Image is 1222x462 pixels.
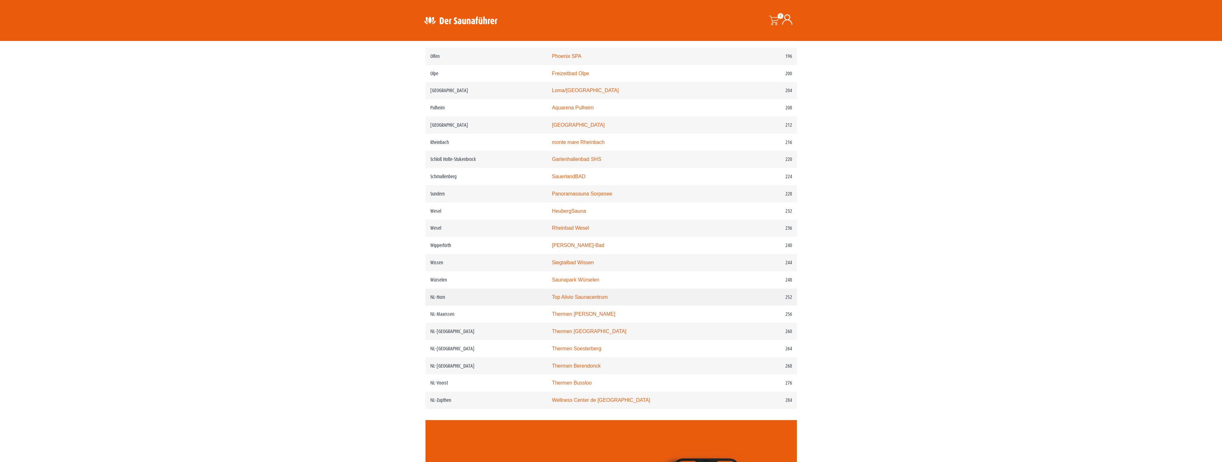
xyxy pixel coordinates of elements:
td: Wissen [425,254,547,271]
td: [GEOGRAPHIC_DATA] [425,116,547,134]
td: 208 [730,99,797,116]
a: Thermen [PERSON_NAME] [552,311,615,317]
a: Top Alivio Saunacentrum [552,294,608,300]
td: 264 [730,340,797,357]
a: Thermen [GEOGRAPHIC_DATA] [552,329,627,334]
td: Wipperfürth [425,237,547,254]
td: Würselen [425,271,547,289]
a: monte mare Rheinbach [552,139,605,145]
td: 276 [730,374,797,392]
td: 204 [730,82,797,99]
td: 228 [730,185,797,203]
td: 232 [730,203,797,220]
td: NL-Zupthen [425,392,547,409]
td: Olpe [425,65,547,82]
a: SauerlandBAD [552,174,586,179]
a: Thermen Soesterberg [552,346,601,351]
a: Gartenhallenbad SHS [552,156,601,162]
td: 200 [730,65,797,82]
a: Wellness Center de [GEOGRAPHIC_DATA] [552,397,650,403]
td: Rheinbach [425,134,547,151]
a: Thermen Berendonck [552,363,601,369]
td: 240 [730,237,797,254]
td: Schloß Holte-Stukenbrock [425,151,547,168]
td: NL-[GEOGRAPHIC_DATA] [425,323,547,340]
td: Wesel [425,219,547,237]
td: NL-Maarssen [425,306,547,323]
a: [GEOGRAPHIC_DATA] [552,122,605,128]
a: Aquarena Pulheim [552,105,594,110]
span: 0 [778,13,783,19]
td: 252 [730,289,797,306]
td: Wesel [425,203,547,220]
td: NL-Voorst [425,374,547,392]
td: 256 [730,306,797,323]
a: Phoenix SPA [552,53,581,59]
td: 224 [730,168,797,185]
td: 220 [730,151,797,168]
td: Pulheim [425,99,547,116]
td: 212 [730,116,797,134]
td: Sundern [425,185,547,203]
td: 196 [730,48,797,65]
a: [PERSON_NAME]-Bad [552,243,604,248]
td: 244 [730,254,797,271]
td: NL-[GEOGRAPHIC_DATA] [425,340,547,357]
td: NL-[GEOGRAPHIC_DATA] [425,357,547,375]
a: Saunapark Würselen [552,277,599,283]
td: 284 [730,392,797,409]
a: Panoramasauna Sorpesee [552,191,612,196]
td: NL-Horn [425,289,547,306]
td: Schmallenberg [425,168,547,185]
a: Loma/[GEOGRAPHIC_DATA] [552,88,619,93]
a: Siegtalbad Wissen [552,260,594,265]
td: 260 [730,323,797,340]
a: Thermen Bussloo [552,380,592,386]
td: 248 [730,271,797,289]
td: [GEOGRAPHIC_DATA] [425,82,547,99]
a: Freizeitbad Olpe [552,71,589,76]
td: Olfen [425,48,547,65]
a: HeubergSauna [552,208,586,214]
a: Rheinbad Wesel [552,225,589,231]
td: 216 [730,134,797,151]
td: 268 [730,357,797,375]
td: 236 [730,219,797,237]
